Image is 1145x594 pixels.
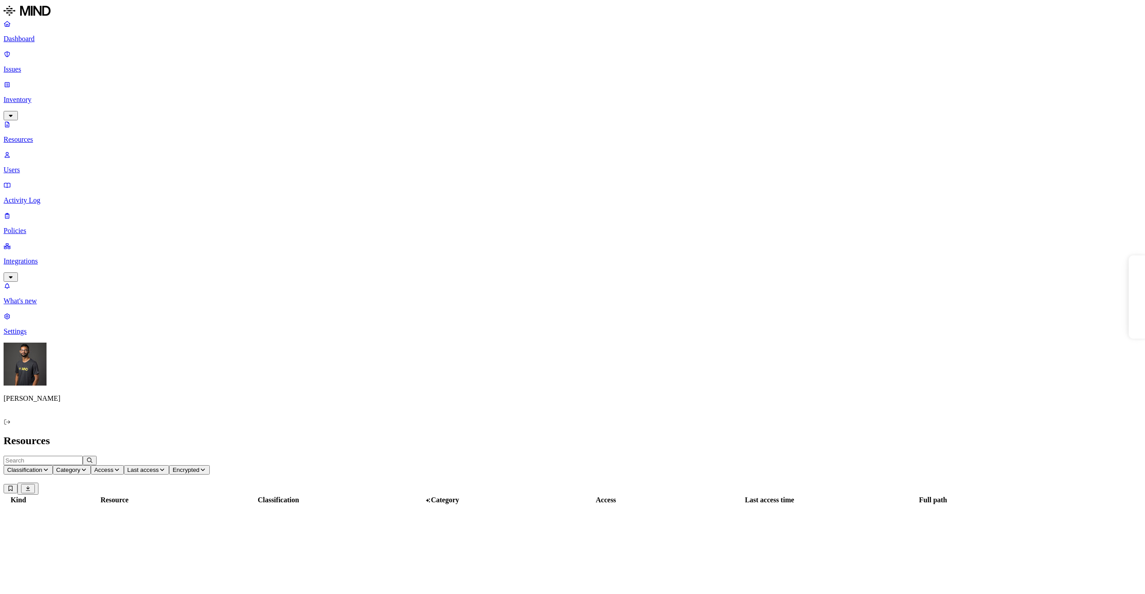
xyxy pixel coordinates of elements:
[4,4,51,18] img: MIND
[4,196,1141,204] p: Activity Log
[56,467,81,473] span: Category
[7,467,42,473] span: Classification
[525,496,687,504] div: Access
[4,35,1141,43] p: Dashboard
[4,96,1141,104] p: Inventory
[94,467,114,473] span: Access
[4,227,1141,235] p: Policies
[4,257,1141,265] p: Integrations
[127,467,159,473] span: Last access
[4,297,1141,305] p: What's new
[34,496,195,504] div: Resource
[5,496,32,504] div: Kind
[4,136,1141,144] p: Resources
[4,327,1141,335] p: Settings
[852,496,1014,504] div: Full path
[197,496,360,504] div: Classification
[4,343,47,386] img: Amit Cohen
[4,456,83,465] input: Search
[431,496,459,504] span: Category
[4,65,1141,73] p: Issues
[4,435,1141,447] h2: Resources
[4,166,1141,174] p: Users
[173,467,199,473] span: Encrypted
[689,496,851,504] div: Last access time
